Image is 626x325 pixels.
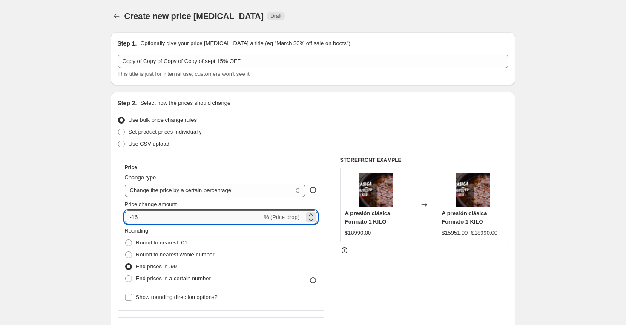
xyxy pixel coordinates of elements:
span: This title is just for internal use, customers won't see it [118,71,250,77]
span: % (Price drop) [264,214,299,220]
span: Rounding [125,227,149,234]
span: End prices in a certain number [136,275,211,282]
div: $18990.00 [345,229,371,237]
input: -15 [125,210,262,224]
div: $15951.99 [442,229,468,237]
input: 30% off holiday sale [118,55,508,68]
span: A presión clásica Formato 1 KILO [345,210,390,225]
span: A presión clásica Formato 1 KILO [442,210,487,225]
p: Select how the prices should change [140,99,230,107]
span: Create new price [MEDICAL_DATA] [124,12,264,21]
h2: Step 2. [118,99,137,107]
h6: STOREFRONT EXAMPLE [340,157,508,164]
div: help [309,186,317,194]
span: Draft [270,13,281,20]
h2: Step 1. [118,39,137,48]
span: Use bulk price change rules [129,117,197,123]
span: Use CSV upload [129,141,169,147]
img: 2_d7bd7db3-a5da-4dac-beba-ae22d6411cd7_80x.png [359,173,393,207]
span: End prices in .99 [136,263,177,270]
span: Show rounding direction options? [136,294,218,300]
span: Round to nearest .01 [136,239,187,246]
span: Set product prices individually [129,129,202,135]
img: 2_d7bd7db3-a5da-4dac-beba-ae22d6411cd7_80x.png [456,173,490,207]
span: Price change amount [125,201,177,207]
button: Price change jobs [111,10,123,22]
strike: $18990.00 [471,229,497,237]
span: Change type [125,174,156,181]
span: Round to nearest whole number [136,251,215,258]
p: Optionally give your price [MEDICAL_DATA] a title (eg "March 30% off sale on boots") [140,39,350,48]
h3: Price [125,164,137,171]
